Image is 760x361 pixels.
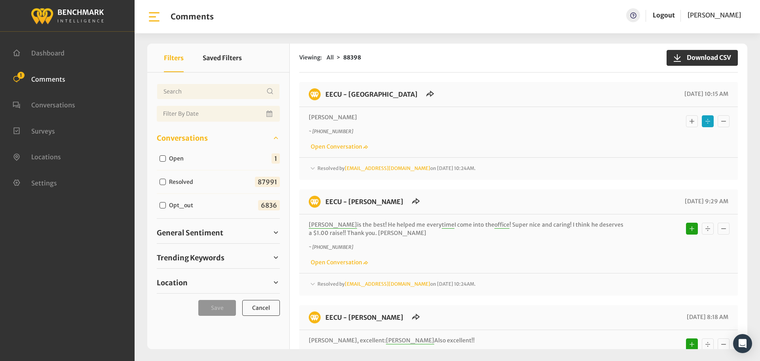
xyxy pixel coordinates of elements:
label: Resolved [166,178,199,186]
label: Open [166,155,190,163]
input: Resolved [160,179,166,185]
button: Open Calendar [265,106,275,122]
span: Trending Keywords [157,252,224,263]
button: Cancel [242,300,280,316]
button: Saved Filters [203,44,242,72]
div: Basic example [684,113,731,129]
span: All [327,54,334,61]
a: Dashboard [13,48,65,56]
a: Comments 1 [13,74,65,82]
span: Locations [31,153,61,161]
a: Open Conversation [309,259,368,266]
div: Resolved by[EMAIL_ADDRESS][DOMAIN_NAME]on [DATE] 10:24AM. [309,280,728,289]
span: Download CSV [682,53,731,62]
a: Conversations [13,100,75,108]
a: Trending Keywords [157,252,280,264]
button: Filters [164,44,184,72]
h6: EECU - Clovis West [321,311,408,323]
div: Open Intercom Messenger [733,334,752,353]
h1: Comments [171,12,214,21]
img: benchmark [309,311,321,323]
i: ~ [PHONE_NUMBER] [309,244,353,250]
div: Resolved by[EMAIL_ADDRESS][DOMAIN_NAME]on [DATE] 10:24AM. [309,164,728,174]
a: EECU - [PERSON_NAME] [325,313,403,321]
span: General Sentiment [157,227,223,238]
a: EECU - [GEOGRAPHIC_DATA] [325,90,418,98]
a: Settings [13,178,57,186]
a: Logout [653,11,675,19]
span: [DATE] 9:29 AM [683,198,728,205]
span: 87991 [255,177,280,187]
span: [PERSON_NAME] [688,11,741,19]
span: 1 [17,72,25,79]
a: Logout [653,8,675,22]
span: Conversations [31,101,75,109]
span: 6836 [258,200,280,210]
img: benchmark [309,88,321,100]
span: Resolved by on [DATE] 10:24AM. [317,165,476,171]
button: Download CSV [667,50,738,66]
h6: EECU - Clinton Way [321,88,422,100]
span: Dashboard [31,49,65,57]
span: Location [157,277,188,288]
label: Opt_out [166,201,199,210]
a: Conversations [157,132,280,144]
strong: 88398 [343,54,361,61]
span: 1 [272,153,280,164]
p: [PERSON_NAME] [309,113,623,122]
a: [EMAIL_ADDRESS][DOMAIN_NAME] [345,165,430,171]
a: [EMAIL_ADDRESS][DOMAIN_NAME] [345,281,430,287]
a: [PERSON_NAME] [688,8,741,22]
i: ~ [PHONE_NUMBER] [309,128,353,134]
span: Comments [31,75,65,83]
span: [DATE] 10:15 AM [682,90,728,97]
img: benchmark [30,6,104,25]
span: time [442,221,454,229]
a: Open Conversation [309,143,368,150]
a: Location [157,277,280,288]
input: Date range input field [157,106,280,122]
span: Resolved by on [DATE] 10:24AM. [317,281,476,287]
input: Opt_out [160,202,166,208]
p: [PERSON_NAME], excellent: Also excellent!! [309,336,623,345]
span: office [494,221,509,229]
a: Locations [13,152,61,160]
span: [PERSON_NAME] [309,221,357,229]
input: Username [157,84,280,99]
span: Viewing: [299,53,322,62]
span: [PERSON_NAME] [386,337,434,344]
span: Settings [31,179,57,187]
a: General Sentiment [157,227,280,239]
img: bar [147,10,161,24]
p: is the best! He helped me every I come into the ! Super nice and caring! I think he deserves a $1... [309,221,623,237]
a: Surveys [13,126,55,134]
input: Open [160,155,166,162]
img: benchmark [309,196,321,208]
h6: EECU - Van Ness [321,196,408,208]
span: [DATE] 8:18 AM [685,313,728,321]
span: Surveys [31,127,55,135]
a: EECU - [PERSON_NAME] [325,198,403,206]
div: Basic example [684,336,731,352]
span: Conversations [157,133,208,143]
div: Basic example [684,221,731,237]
